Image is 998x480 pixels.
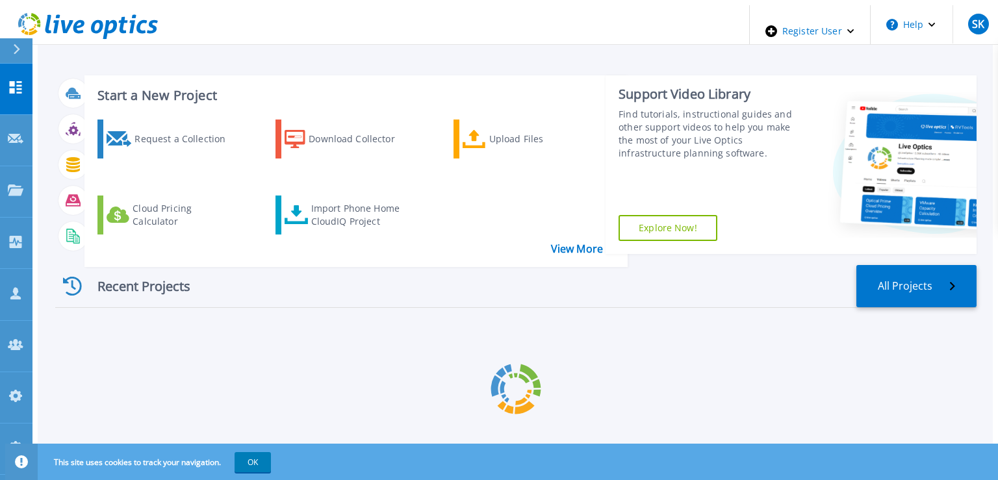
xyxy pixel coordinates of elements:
[133,199,237,231] div: Cloud Pricing Calculator
[97,120,255,158] a: Request a Collection
[275,120,433,158] a: Download Collector
[489,123,593,155] div: Upload Files
[619,215,717,241] a: Explore Now!
[97,88,611,103] h3: Start a New Project
[134,123,238,155] div: Request a Collection
[309,123,413,155] div: Download Collector
[55,270,211,302] div: Recent Projects
[97,196,255,234] a: Cloud Pricing Calculator
[750,5,870,57] div: Register User
[551,243,611,255] a: View More
[619,108,805,160] div: Find tutorials, instructional guides and other support videos to help you make the most of your L...
[619,86,805,103] div: Support Video Library
[41,452,271,472] span: This site uses cookies to track your navigation.
[454,120,611,158] a: Upload Files
[235,452,271,472] button: OK
[972,19,984,29] span: SK
[856,265,977,307] a: All Projects
[871,5,952,44] button: Help
[311,199,415,231] div: Import Phone Home CloudIQ Project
